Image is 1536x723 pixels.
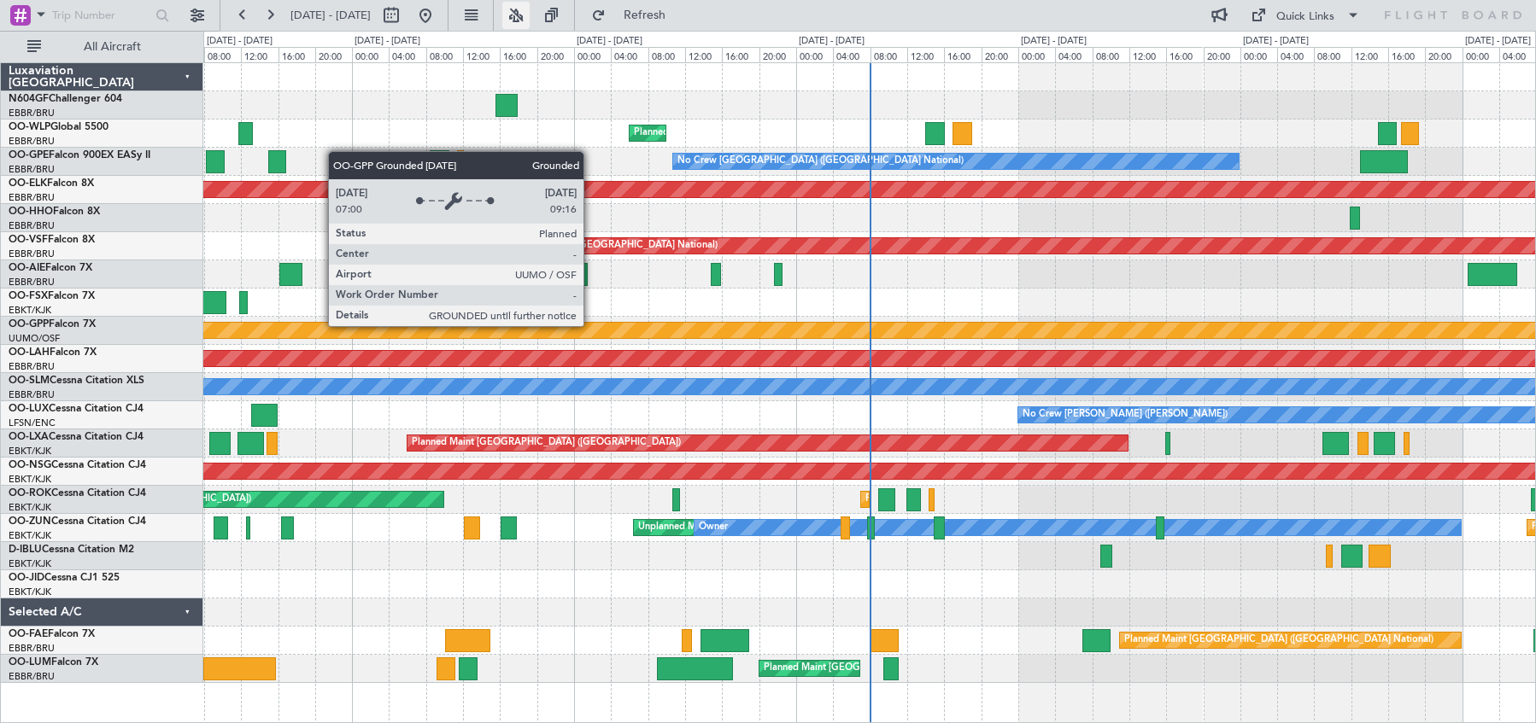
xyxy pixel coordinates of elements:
[764,656,1073,681] div: Planned Maint [GEOGRAPHIC_DATA] ([GEOGRAPHIC_DATA] National)
[796,47,833,62] div: 00:00
[677,149,964,174] div: No Crew [GEOGRAPHIC_DATA] ([GEOGRAPHIC_DATA] National)
[871,47,907,62] div: 08:00
[759,47,796,62] div: 20:00
[1129,47,1166,62] div: 12:00
[241,47,278,62] div: 12:00
[1499,47,1536,62] div: 04:00
[9,516,51,527] span: OO-ZUN
[1240,47,1277,62] div: 00:00
[9,473,51,486] a: EBKT/KJK
[865,487,1064,512] div: Planned Maint Kortrijk-[GEOGRAPHIC_DATA]
[9,516,146,527] a: OO-ZUNCessna Citation CJ4
[315,47,352,62] div: 20:00
[1023,402,1228,428] div: No Crew [PERSON_NAME] ([PERSON_NAME])
[1463,47,1499,62] div: 00:00
[9,388,55,401] a: EBBR/BRU
[9,248,55,260] a: EBBR/BRU
[609,9,681,21] span: Refresh
[583,2,686,29] button: Refresh
[1351,47,1388,62] div: 12:00
[500,47,536,62] div: 16:00
[9,573,44,583] span: OO-JID
[9,488,51,499] span: OO-ROK
[9,417,56,429] a: LFSN/ENC
[9,376,144,386] a: OO-SLMCessna Citation XLS
[9,207,100,217] a: OO-HHOFalcon 8X
[9,291,48,301] span: OO-FSX
[9,150,150,160] a: OO-GPEFalcon 900EX EASy II
[9,670,55,683] a: EBBR/BRU
[278,47,315,62] div: 16:00
[426,47,463,62] div: 08:00
[611,47,648,62] div: 04:00
[9,235,48,245] span: OO-VSF
[9,657,98,668] a: OO-LUMFalcon 7X
[204,47,241,62] div: 08:00
[1276,9,1334,26] div: Quick Links
[907,47,944,62] div: 12:00
[463,47,500,62] div: 12:00
[9,360,55,373] a: EBBR/BRU
[1166,47,1203,62] div: 16:00
[9,347,97,358] a: OO-LAHFalcon 7X
[9,432,49,442] span: OO-LXA
[52,3,150,28] input: Trip Number
[9,150,49,160] span: OO-GPE
[9,529,51,542] a: EBKT/KJK
[19,33,185,61] button: All Aircraft
[9,304,51,317] a: EBKT/KJK
[1055,47,1092,62] div: 04:00
[9,629,95,639] a: OO-FAEFalcon 7X
[699,515,728,540] div: Owner
[9,207,53,217] span: OO-HHO
[9,178,94,189] a: OO-ELKFalcon 8X
[9,107,55,120] a: EBBR/BRU
[799,34,865,49] div: [DATE] - [DATE]
[1124,627,1433,653] div: Planned Maint [GEOGRAPHIC_DATA] ([GEOGRAPHIC_DATA] National)
[9,122,50,132] span: OO-WLP
[355,34,420,49] div: [DATE] - [DATE]
[9,501,51,514] a: EBKT/KJK
[9,376,50,386] span: OO-SLM
[9,263,45,273] span: OO-AIE
[207,34,273,49] div: [DATE] - [DATE]
[1277,47,1314,62] div: 04:00
[290,8,371,23] span: [DATE] - [DATE]
[9,235,95,245] a: OO-VSFFalcon 8X
[9,122,108,132] a: OO-WLPGlobal 5500
[9,332,60,345] a: UUMO/OSF
[9,657,51,668] span: OO-LUM
[1388,47,1425,62] div: 16:00
[9,319,49,329] span: OO-GPP
[634,120,723,146] div: Planned Maint Liege
[1204,47,1240,62] div: 20:00
[352,47,389,62] div: 00:00
[9,263,92,273] a: OO-AIEFalcon 7X
[1465,34,1531,49] div: [DATE] - [DATE]
[9,432,144,442] a: OO-LXACessna Citation CJ4
[9,319,96,329] a: OO-GPPFalcon 7X
[9,460,146,470] a: OO-NSGCessna Citation CJ4
[9,94,122,104] a: N604GFChallenger 604
[9,488,146,499] a: OO-ROKCessna Citation CJ4
[9,291,95,301] a: OO-FSXFalcon 7X
[421,233,718,259] div: AOG Maint [GEOGRAPHIC_DATA] ([GEOGRAPHIC_DATA] National)
[1093,47,1129,62] div: 08:00
[9,545,42,555] span: D-IBLU
[1314,47,1351,62] div: 08:00
[9,445,51,458] a: EBKT/KJK
[9,219,55,232] a: EBBR/BRU
[9,404,49,414] span: OO-LUX
[9,629,48,639] span: OO-FAE
[1425,47,1462,62] div: 20:00
[412,430,681,456] div: Planned Maint [GEOGRAPHIC_DATA] ([GEOGRAPHIC_DATA])
[9,94,49,104] span: N604GF
[982,47,1018,62] div: 20:00
[9,557,51,570] a: EBKT/KJK
[9,460,51,470] span: OO-NSG
[9,178,47,189] span: OO-ELK
[389,47,425,62] div: 04:00
[1021,34,1087,49] div: [DATE] - [DATE]
[9,573,120,583] a: OO-JIDCessna CJ1 525
[9,191,55,204] a: EBBR/BRU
